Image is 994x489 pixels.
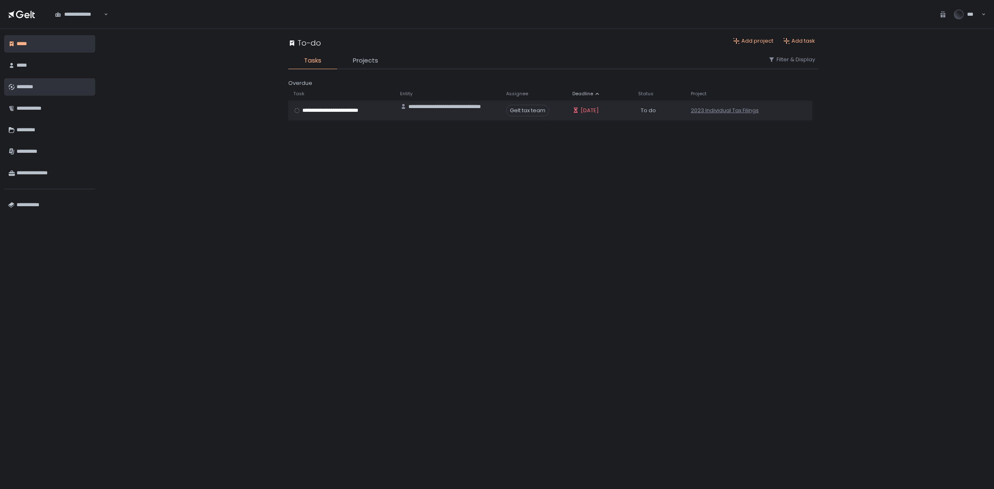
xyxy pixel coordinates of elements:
button: Filter & Display [768,56,815,63]
span: Tasks [304,56,321,65]
span: Task [293,91,304,97]
input: Search for option [102,10,103,19]
button: Add project [733,37,773,45]
span: To do [641,107,656,114]
div: To-do [288,37,321,48]
span: Assignee [506,91,528,97]
div: Overdue [288,79,818,87]
span: Entity [400,91,413,97]
a: 2023 Individual Tax Filings [691,107,759,114]
span: Projects [353,56,378,65]
span: Gelt tax team [506,105,549,116]
span: Project [691,91,707,97]
span: Status [638,91,654,97]
button: Add task [783,37,815,45]
span: [DATE] [581,107,599,114]
span: Deadline [572,91,593,97]
div: Search for option [50,5,108,23]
